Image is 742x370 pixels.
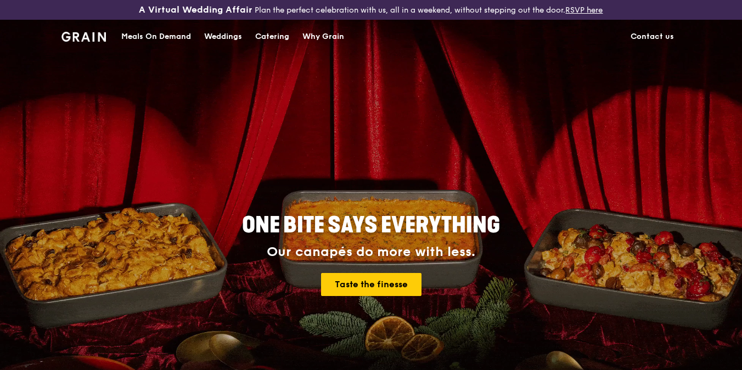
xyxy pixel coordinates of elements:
[198,20,249,53] a: Weddings
[204,20,242,53] div: Weddings
[61,32,106,42] img: Grain
[249,20,296,53] a: Catering
[173,244,569,260] div: Our canapés do more with less.
[121,20,191,53] div: Meals On Demand
[242,212,500,238] span: ONE BITE SAYS EVERYTHING
[123,4,618,15] div: Plan the perfect celebration with us, all in a weekend, without stepping out the door.
[321,273,421,296] a: Taste the finesse
[624,20,681,53] a: Contact us
[61,19,106,52] a: GrainGrain
[302,20,344,53] div: Why Grain
[565,5,603,15] a: RSVP here
[255,20,289,53] div: Catering
[139,4,252,15] h3: A Virtual Wedding Affair
[296,20,351,53] a: Why Grain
